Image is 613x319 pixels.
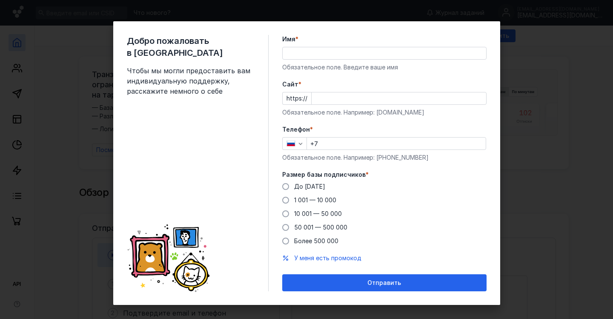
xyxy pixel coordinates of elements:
button: У меня есть промокод [294,254,361,262]
span: 50 001 — 500 000 [294,224,347,231]
div: Обязательное поле. Например: [PHONE_NUMBER] [282,153,487,162]
span: Cайт [282,80,298,89]
button: Отправить [282,274,487,291]
div: Обязательное поле. Например: [DOMAIN_NAME] [282,108,487,117]
span: Чтобы мы могли предоставить вам индивидуальную поддержку, расскажите немного о себе [127,66,255,96]
span: Имя [282,35,295,43]
div: Обязательное поле. Введите ваше имя [282,63,487,72]
span: 10 001 — 50 000 [294,210,342,217]
span: Отправить [367,279,401,287]
span: До [DATE] [294,183,325,190]
span: 1 001 — 10 000 [294,196,336,204]
span: Добро пожаловать в [GEOGRAPHIC_DATA] [127,35,255,59]
span: Телефон [282,125,310,134]
span: Более 500 000 [294,237,338,244]
span: Размер базы подписчиков [282,170,366,179]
